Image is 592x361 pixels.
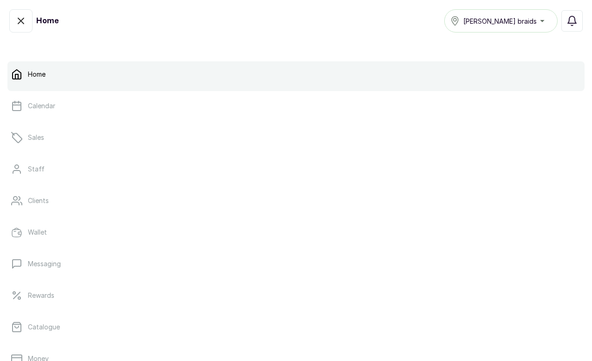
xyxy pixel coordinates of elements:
a: Clients [7,188,585,214]
a: Staff [7,156,585,182]
p: Calendar [28,101,55,111]
p: Wallet [28,228,47,237]
h1: Home [36,15,59,26]
a: Rewards [7,282,585,308]
p: Messaging [28,259,61,269]
a: Catalogue [7,314,585,340]
p: Clients [28,196,49,205]
a: Home [7,61,585,87]
p: Sales [28,133,44,142]
p: Catalogue [28,322,60,332]
p: Staff [28,164,45,174]
button: [PERSON_NAME] braids [444,9,558,33]
p: Rewards [28,291,54,300]
a: Wallet [7,219,585,245]
a: Sales [7,125,585,151]
p: Home [28,70,46,79]
a: Calendar [7,93,585,119]
a: Messaging [7,251,585,277]
span: [PERSON_NAME] braids [463,16,537,26]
